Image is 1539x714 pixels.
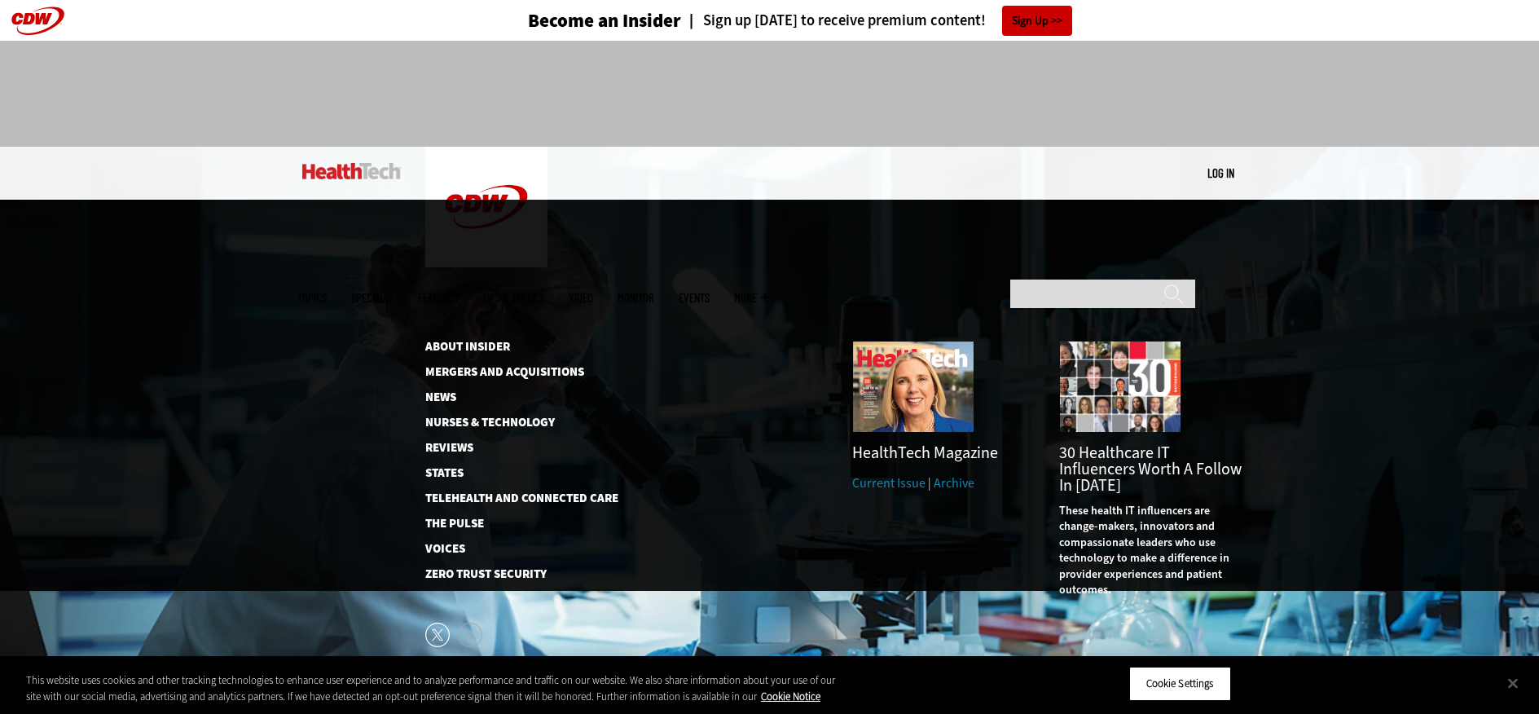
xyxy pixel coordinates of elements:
a: Zero Trust Security [425,568,617,580]
p: These health IT influencers are change-makers, innovators and compassionate leaders who use techn... [1059,503,1242,599]
a: The Pulse [425,518,592,530]
h3: Become an Insider [528,11,681,30]
a: More information about your privacy [761,690,820,703]
a: Telehealth and Connected Care [425,492,592,505]
a: States [425,467,592,479]
button: Close [1495,665,1531,701]
a: Nurses & Technology [425,416,592,429]
div: This website uses cookies and other tracking technologies to enhance user experience and to analy... [26,672,846,704]
a: Voices [425,543,592,555]
img: Home [302,163,401,179]
img: Home [425,147,547,267]
a: Sign up [DATE] to receive premium content! [681,13,986,29]
a: About Insider [425,341,592,353]
a: Reviews [425,442,592,454]
div: User menu [1207,165,1234,182]
a: Archive [934,474,974,491]
button: Cookie Settings [1129,667,1231,701]
a: 30 Healthcare IT Influencers Worth a Follow in [DATE] [1059,442,1242,496]
iframe: advertisement [473,57,1066,130]
a: Sign Up [1002,6,1072,36]
img: Summer 2025 cover [852,341,974,433]
a: Mergers and Acquisitions [425,366,592,378]
a: Current Issue [852,474,926,491]
span: | [928,474,931,491]
img: collage of influencers [1059,341,1181,433]
h3: HealthTech Magazine [852,445,1035,461]
a: News [425,391,592,403]
a: Become an Insider [467,11,681,30]
a: Log in [1207,165,1234,180]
